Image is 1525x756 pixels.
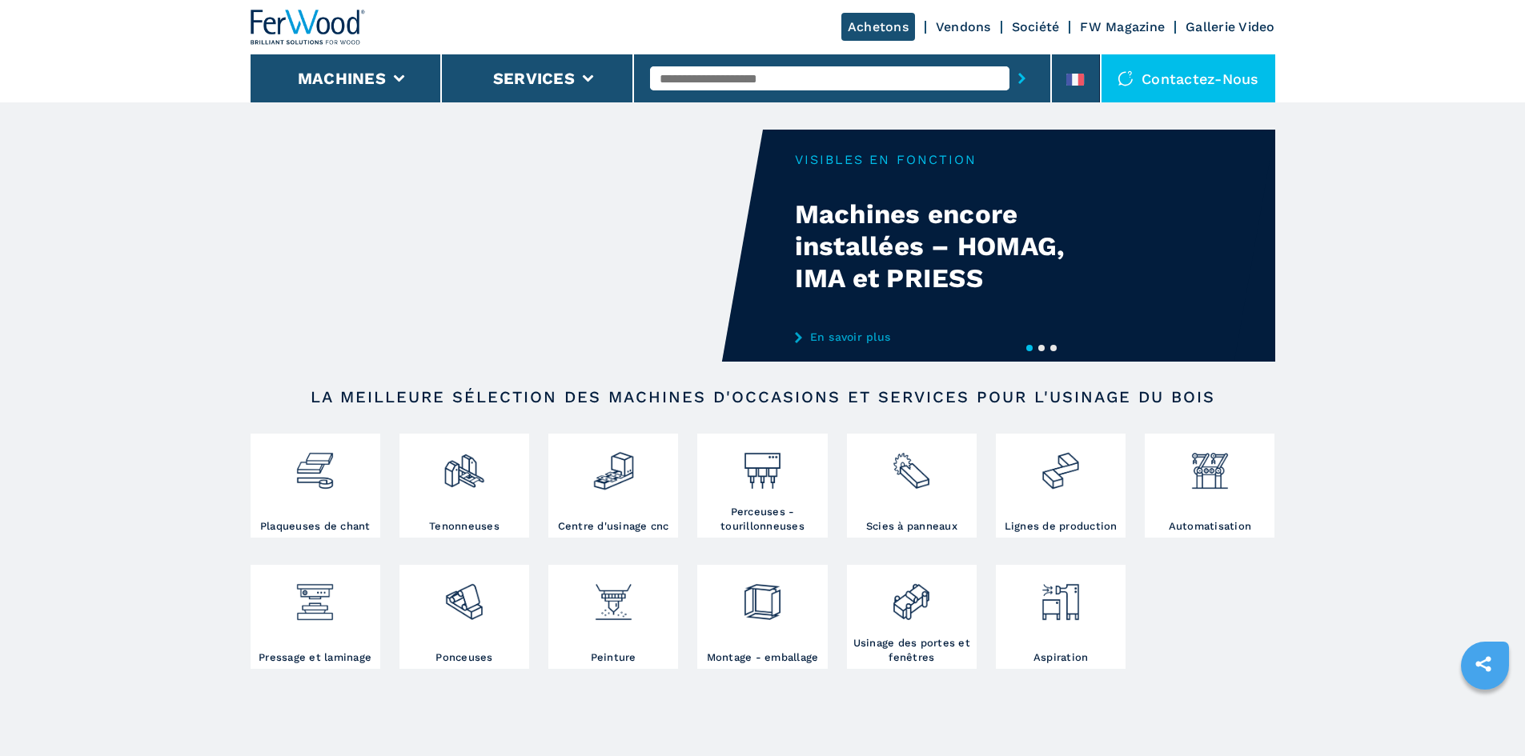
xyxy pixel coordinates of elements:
a: Aspiration [996,565,1126,669]
h3: Tenonneuses [429,519,500,534]
h3: Pressage et laminage [259,650,371,665]
a: Usinage des portes et fenêtres [847,565,977,669]
a: sharethis [1463,644,1503,684]
a: Vendons [936,19,991,34]
img: lavorazione_porte_finestre_2.png [890,569,933,623]
button: 2 [1038,345,1045,351]
a: Plaqueuses de chant [251,434,380,538]
img: linee_di_produzione_2.png [1039,438,1082,492]
a: Centre d'usinage cnc [548,434,678,538]
h3: Montage - emballage [707,650,819,665]
img: montaggio_imballaggio_2.png [741,569,784,623]
h3: Scies à panneaux [866,519,957,534]
img: aspirazione_1.png [1039,569,1082,623]
h3: Aspiration [1033,650,1089,665]
button: submit-button [1009,60,1034,97]
h3: Automatisation [1169,519,1252,534]
h3: Ponceuses [435,650,492,665]
div: Contactez-nous [1102,54,1275,102]
h3: Perceuses - tourillonneuses [701,505,823,534]
a: Pressage et laminage [251,565,380,669]
img: automazione.png [1189,438,1231,492]
img: pressa-strettoia.png [294,569,336,623]
img: squadratrici_2.png [443,438,485,492]
img: verniciatura_1.png [592,569,635,623]
img: Ferwood [251,10,366,45]
h3: Centre d'usinage cnc [558,519,669,534]
a: Peinture [548,565,678,669]
img: foratrici_inseritrici_2.png [741,438,784,492]
button: 3 [1050,345,1057,351]
a: Perceuses - tourillonneuses [697,434,827,538]
a: Ponceuses [399,565,529,669]
a: Tenonneuses [399,434,529,538]
a: Montage - emballage [697,565,827,669]
button: 1 [1026,345,1033,351]
h3: Lignes de production [1005,519,1118,534]
h3: Peinture [591,650,636,665]
img: Contactez-nous [1118,70,1134,86]
a: Lignes de production [996,434,1126,538]
video: Your browser does not support the video tag. [251,130,763,362]
a: En savoir plus [795,330,1109,343]
a: Société [1012,19,1060,34]
img: bordatrici_1.png [294,438,336,492]
a: FW Magazine [1080,19,1165,34]
a: Automatisation [1145,434,1274,538]
h3: Usinage des portes et fenêtres [851,636,973,665]
a: Achetons [841,13,915,41]
img: levigatrici_2.png [443,569,485,623]
button: Services [493,69,575,88]
img: sezionatrici_2.png [890,438,933,492]
button: Machines [298,69,386,88]
h3: Plaqueuses de chant [260,519,371,534]
a: Scies à panneaux [847,434,977,538]
h2: LA MEILLEURE SÉLECTION DES MACHINES D'OCCASIONS ET SERVICES POUR L'USINAGE DU BOIS [302,387,1224,406]
img: centro_di_lavoro_cnc_2.png [592,438,635,492]
a: Gallerie Video [1186,19,1275,34]
iframe: Chat [1457,684,1513,744]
